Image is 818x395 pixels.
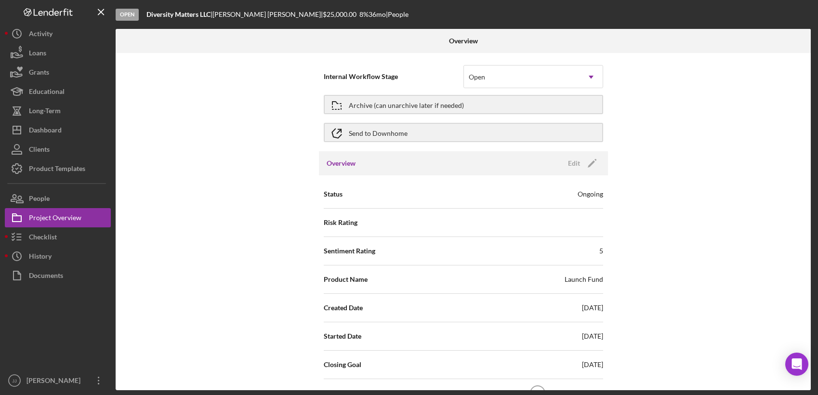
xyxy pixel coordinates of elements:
[5,82,111,101] button: Educational
[146,11,212,18] div: |
[5,101,111,120] button: Long-Term
[323,11,359,18] div: $25,000.00
[29,63,49,84] div: Grants
[5,63,111,82] button: Grants
[29,189,50,211] div: People
[5,266,111,285] button: Documents
[369,11,386,18] div: 36 mo
[212,11,323,18] div: [PERSON_NAME] [PERSON_NAME] |
[324,246,375,256] span: Sentiment Rating
[5,189,111,208] button: People
[582,303,603,313] div: [DATE]
[29,140,50,161] div: Clients
[562,156,600,171] button: Edit
[599,246,603,256] div: 5
[5,43,111,63] button: Loans
[24,371,87,393] div: [PERSON_NAME]
[449,37,478,45] b: Overview
[29,227,57,249] div: Checklist
[469,73,485,81] div: Open
[324,95,603,114] button: Archive (can unarchive later if needed)
[5,24,111,43] button: Activity
[29,24,53,46] div: Activity
[785,353,808,376] div: Open Intercom Messenger
[324,303,363,313] span: Created Date
[5,208,111,227] button: Project Overview
[29,247,52,268] div: History
[5,140,111,159] button: Clients
[349,96,464,113] div: Archive (can unarchive later if needed)
[29,159,85,181] div: Product Templates
[359,11,369,18] div: 8 %
[5,120,111,140] button: Dashboard
[324,218,357,227] span: Risk Rating
[324,72,463,81] span: Internal Workflow Stage
[146,10,211,18] b: Diversity Matters LLC
[29,120,62,142] div: Dashboard
[324,331,361,341] span: Started Date
[29,266,63,288] div: Documents
[29,101,61,123] div: Long-Term
[324,189,343,199] span: Status
[5,247,111,266] button: History
[116,9,139,21] div: Open
[565,275,603,284] div: Launch Fund
[5,159,111,178] button: Product Templates
[324,275,368,284] span: Product Name
[578,189,603,199] div: Ongoing
[324,123,603,142] button: Send to Downhome
[568,156,580,171] div: Edit
[29,208,81,230] div: Project Overview
[12,378,17,383] text: JJ
[582,360,603,369] div: [DATE]
[29,43,46,65] div: Loans
[349,124,408,141] div: Send to Downhome
[324,360,361,369] span: Closing Goal
[5,371,111,390] button: JJ[PERSON_NAME]
[5,227,111,247] button: Checklist
[327,158,356,168] h3: Overview
[582,331,603,341] div: [DATE]
[29,82,65,104] div: Educational
[386,11,409,18] div: | People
